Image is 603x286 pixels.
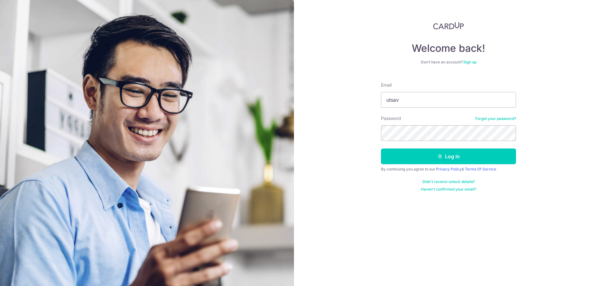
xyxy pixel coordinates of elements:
[463,60,476,64] a: Sign up
[381,82,392,88] label: Email
[381,148,516,164] button: Log in
[381,42,516,55] h4: Welcome back!
[381,115,401,121] label: Password
[465,167,496,171] a: Terms Of Service
[381,167,516,172] div: By continuing you agree to our &
[421,187,476,192] a: Haven't confirmed your email?
[422,179,475,184] a: Didn't receive unlock details?
[475,116,516,121] a: Forgot your password?
[381,60,516,65] div: Don’t have an account?
[436,167,462,171] a: Privacy Policy
[433,22,464,30] img: CardUp Logo
[381,92,516,108] input: Enter your Email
